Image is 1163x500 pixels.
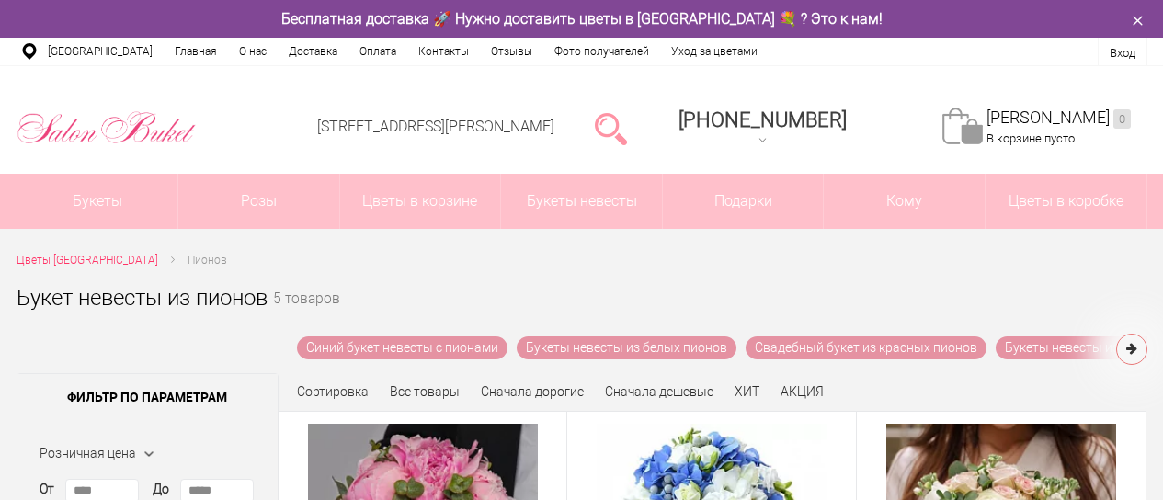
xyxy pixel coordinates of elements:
[228,38,278,65] a: О нас
[37,38,164,65] a: [GEOGRAPHIC_DATA]
[153,480,169,499] label: До
[663,174,824,229] a: Подарки
[678,108,847,131] span: [PHONE_NUMBER]
[746,336,986,359] a: Свадебный букет из красных пионов
[340,174,501,229] a: Цветы в корзине
[824,174,985,229] span: Кому
[667,102,858,154] a: [PHONE_NUMBER]
[17,174,178,229] a: Букеты
[605,384,713,399] a: Сначала дешевые
[735,384,759,399] a: ХИТ
[17,254,158,267] span: Цветы [GEOGRAPHIC_DATA]
[17,281,268,314] h1: Букет невесты из пионов
[986,174,1146,229] a: Цветы в коробке
[273,292,340,336] small: 5 товаров
[3,9,1161,28] div: Бесплатная доставка 🚀 Нужно доставить цветы в [GEOGRAPHIC_DATA] 💐 ? Это к нам!
[278,38,348,65] a: Доставка
[481,384,584,399] a: Сначала дорогие
[986,108,1131,129] a: [PERSON_NAME]
[317,118,554,135] a: [STREET_ADDRESS][PERSON_NAME]
[1110,46,1135,60] a: Вход
[660,38,769,65] a: Уход за цветами
[17,374,278,420] span: Фильтр по параметрам
[164,38,228,65] a: Главная
[40,446,136,460] span: Розничная цена
[781,384,824,399] a: АКЦИЯ
[348,38,407,65] a: Оплата
[517,336,736,359] a: Букеты невесты из белых пионов
[390,384,460,399] a: Все товары
[480,38,543,65] a: Отзывы
[501,174,662,229] a: Букеты невесты
[40,480,54,499] label: От
[297,336,507,359] a: Синий букет невесты с пионами
[188,254,227,267] span: Пионов
[17,251,158,270] a: Цветы [GEOGRAPHIC_DATA]
[297,384,369,399] span: Сортировка
[17,108,197,148] img: Цветы Нижний Новгород
[1113,109,1131,129] ins: 0
[543,38,660,65] a: Фото получателей
[986,131,1075,145] span: В корзине пусто
[407,38,480,65] a: Контакты
[178,174,339,229] a: Розы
